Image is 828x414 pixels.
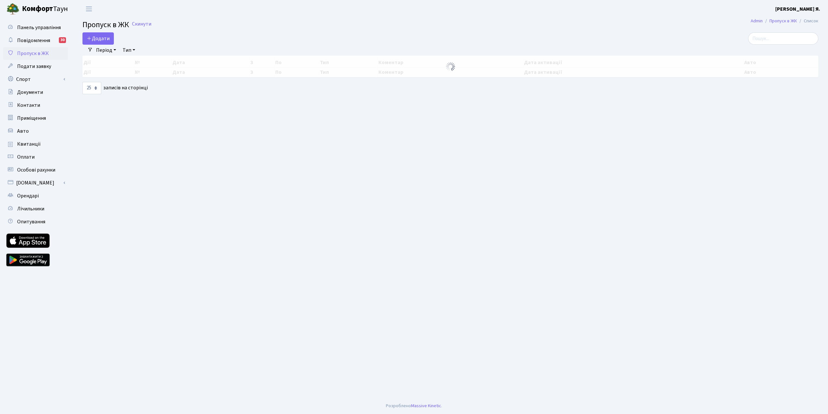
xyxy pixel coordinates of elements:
a: [DOMAIN_NAME] [3,176,68,189]
a: Оплати [3,151,68,163]
a: Спорт [3,73,68,86]
a: Massive Kinetic [411,402,441,409]
span: Оплати [17,153,35,161]
span: Пропуск в ЖК [17,50,49,57]
nav: breadcrumb [741,14,828,28]
select: записів на сторінці [82,82,101,94]
a: Приміщення [3,112,68,125]
a: Повідомлення30 [3,34,68,47]
a: Лічильники [3,202,68,215]
a: Пропуск в ЖК [3,47,68,60]
b: Комфорт [22,4,53,14]
span: Подати заявку [17,63,51,70]
a: [PERSON_NAME] Я. [775,5,820,13]
a: Документи [3,86,68,99]
a: Період [93,45,119,56]
a: Панель управління [3,21,68,34]
img: Обробка... [445,62,456,72]
span: Документи [17,89,43,96]
a: Пропуск в ЖК [769,17,797,24]
a: Тип [120,45,138,56]
a: Квитанції [3,138,68,151]
div: Розроблено . [386,402,442,409]
span: Орендарі [17,192,39,199]
span: Повідомлення [17,37,50,44]
span: Приміщення [17,115,46,122]
a: Додати [82,32,114,45]
button: Переключити навігацію [81,4,97,14]
span: Таун [22,4,68,15]
a: Контакти [3,99,68,112]
a: Особові рахунки [3,163,68,176]
div: 30 [59,37,66,43]
span: Опитування [17,218,45,225]
span: Квитанції [17,140,41,148]
input: Пошук... [748,32,818,45]
a: Скинути [132,21,151,27]
a: Орендарі [3,189,68,202]
span: Лічильники [17,205,44,212]
span: Пропуск в ЖК [82,19,129,30]
label: записів на сторінці [82,82,148,94]
span: Контакти [17,102,40,109]
a: Подати заявку [3,60,68,73]
span: Особові рахунки [17,166,55,173]
a: Admin [751,17,763,24]
a: Авто [3,125,68,138]
span: Додати [87,35,110,42]
a: Опитування [3,215,68,228]
img: logo.png [6,3,19,16]
span: Авто [17,128,29,135]
li: Список [797,17,818,25]
span: Панель управління [17,24,61,31]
